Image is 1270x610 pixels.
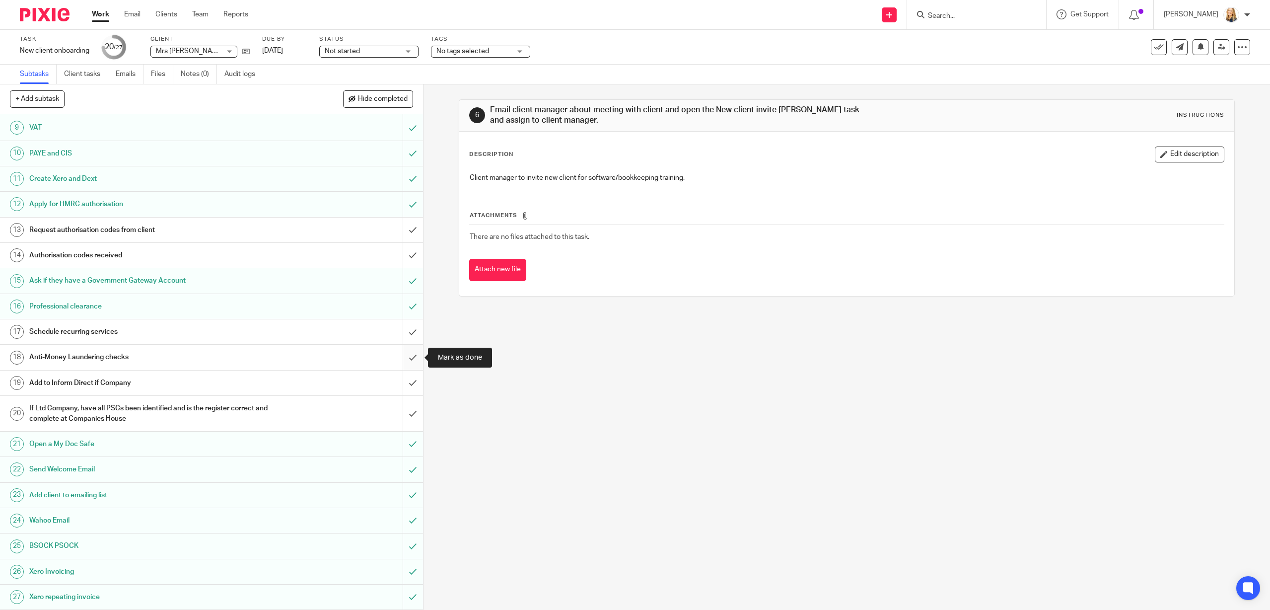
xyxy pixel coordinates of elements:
[29,564,272,579] h1: Xero Invoicing
[358,95,408,103] span: Hide completed
[150,35,250,43] label: Client
[262,35,307,43] label: Due by
[469,151,513,158] p: Description
[29,146,272,161] h1: PAYE and CIS
[10,407,24,421] div: 20
[29,376,272,390] h1: Add to Inform Direct if Company
[10,197,24,211] div: 12
[224,65,263,84] a: Audit logs
[10,121,24,135] div: 9
[10,488,24,502] div: 23
[10,376,24,390] div: 19
[156,48,345,55] span: Mrs [PERSON_NAME] Local Cleaning And Ironing Service Ltd
[490,105,868,126] h1: Email client manager about meeting with client and open the New client invite [PERSON_NAME] task ...
[469,259,526,281] button: Attach new file
[116,65,143,84] a: Emails
[29,513,272,528] h1: Wahoo Email
[927,12,1016,21] input: Search
[10,351,24,365] div: 18
[431,35,530,43] label: Tags
[1177,111,1224,119] div: Instructions
[29,171,272,186] h1: Create Xero and Dext
[262,47,283,54] span: [DATE]
[124,9,141,19] a: Email
[470,213,517,218] span: Attachments
[10,223,24,237] div: 13
[20,35,89,43] label: Task
[325,48,360,55] span: Not started
[105,41,123,53] div: 20
[29,223,272,237] h1: Request authorisation codes from client
[29,299,272,314] h1: Professional clearance
[151,65,173,84] a: Files
[1223,7,1239,23] img: Headshot%20White%20Background.jpg
[10,539,24,553] div: 25
[470,173,1224,183] p: Client manager to invite new client for software/bookkeeping training.
[192,9,209,19] a: Team
[10,325,24,339] div: 17
[469,107,485,123] div: 6
[92,9,109,19] a: Work
[343,90,413,107] button: Hide completed
[20,46,89,56] div: New client onboarding
[29,488,272,503] h1: Add client to emailing list
[10,300,24,313] div: 16
[10,437,24,451] div: 21
[29,462,272,477] h1: Send Welcome Email
[436,48,489,55] span: No tags selected
[181,65,217,84] a: Notes (0)
[29,197,272,212] h1: Apply for HMRC authorisation
[155,9,177,19] a: Clients
[10,462,24,476] div: 22
[10,147,24,160] div: 10
[10,565,24,579] div: 26
[29,401,272,426] h1: If Ltd Company, have all PSCs been identified and is the register correct and complete at Compani...
[10,90,65,107] button: + Add subtask
[29,437,272,452] h1: Open a My Doc Safe
[1155,147,1224,162] button: Edit description
[470,233,589,240] span: There are no files attached to this task.
[319,35,419,43] label: Status
[10,514,24,528] div: 24
[29,590,272,605] h1: Xero repeating invoice
[1070,11,1109,18] span: Get Support
[29,350,272,365] h1: Anti-Money Laundering checks
[223,9,248,19] a: Reports
[29,538,272,553] h1: BSOCK PSOCK
[1164,9,1218,19] p: [PERSON_NAME]
[20,65,57,84] a: Subtasks
[10,172,24,186] div: 11
[29,248,272,263] h1: Authorisation codes received
[114,45,123,50] small: /27
[10,590,24,604] div: 27
[29,324,272,339] h1: Schedule recurring services
[10,248,24,262] div: 14
[10,274,24,288] div: 15
[20,8,70,21] img: Pixie
[29,120,272,135] h1: VAT
[29,273,272,288] h1: Ask if they have a Government Gateway Account
[64,65,108,84] a: Client tasks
